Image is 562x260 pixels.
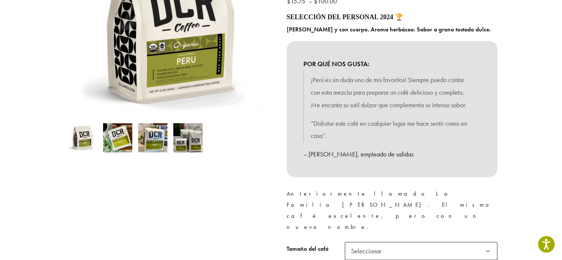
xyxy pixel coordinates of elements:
[351,247,381,255] font: Seleccionar
[348,244,389,258] span: Seleccionar
[311,75,466,109] font: ¡Perú es sin duda uno de mis favoritos! Siempre puedo contar con esta mezcla para preparar un caf...
[138,123,167,152] img: Perú - Imagen 3
[311,119,467,140] font: “Disfrutar este café en cualquier lugar me hace sentir como en casa”.
[287,26,491,33] font: [PERSON_NAME] y con cuerpo. Aroma herbáceo. Sabor a grano tostado dulce.
[173,123,202,152] img: Perú - Imagen 4
[287,190,493,231] font: Anteriormente llamado La Familia [PERSON_NAME]. El mismo café excelente, pero con un nuevo nombre.
[287,245,328,253] font: Tamaño del café
[103,123,132,152] img: Perú - Imagen 2
[303,150,413,158] font: – [PERSON_NAME], empleado de salidas
[287,13,403,21] font: SELECCIÓN DEL PERSONAL 2024 🏆
[68,123,97,152] img: Perú
[303,60,369,68] font: POR QUÉ NOS GUSTA:
[345,242,497,260] span: Seleccionar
